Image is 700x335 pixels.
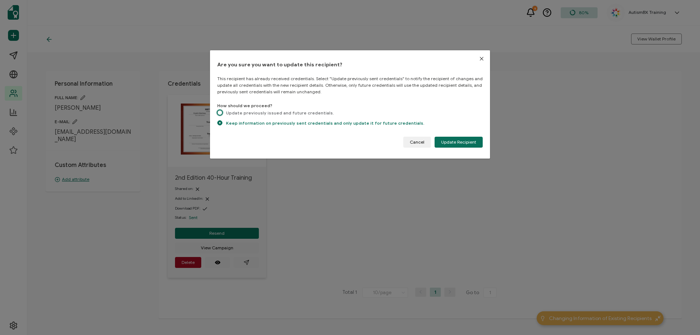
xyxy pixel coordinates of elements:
button: Close [473,50,490,67]
div: dialog [210,50,490,159]
h1: Are you sure you want to update this recipient? [217,61,483,68]
p: This recipient has already received credentials. Select "Update previously sent credentials" to n... [217,75,483,95]
span: Update Recipient [441,140,476,144]
button: Cancel [403,137,431,148]
span: Cancel [410,140,424,144]
span: Keep information on previously sent credentials and only update it for future credentials. [222,120,424,126]
iframe: Chat Widget [664,300,700,335]
span: Update previously issued and future credentials. [222,110,334,116]
p: How should we proceed? [217,102,483,109]
button: Update Recipient [435,137,483,148]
